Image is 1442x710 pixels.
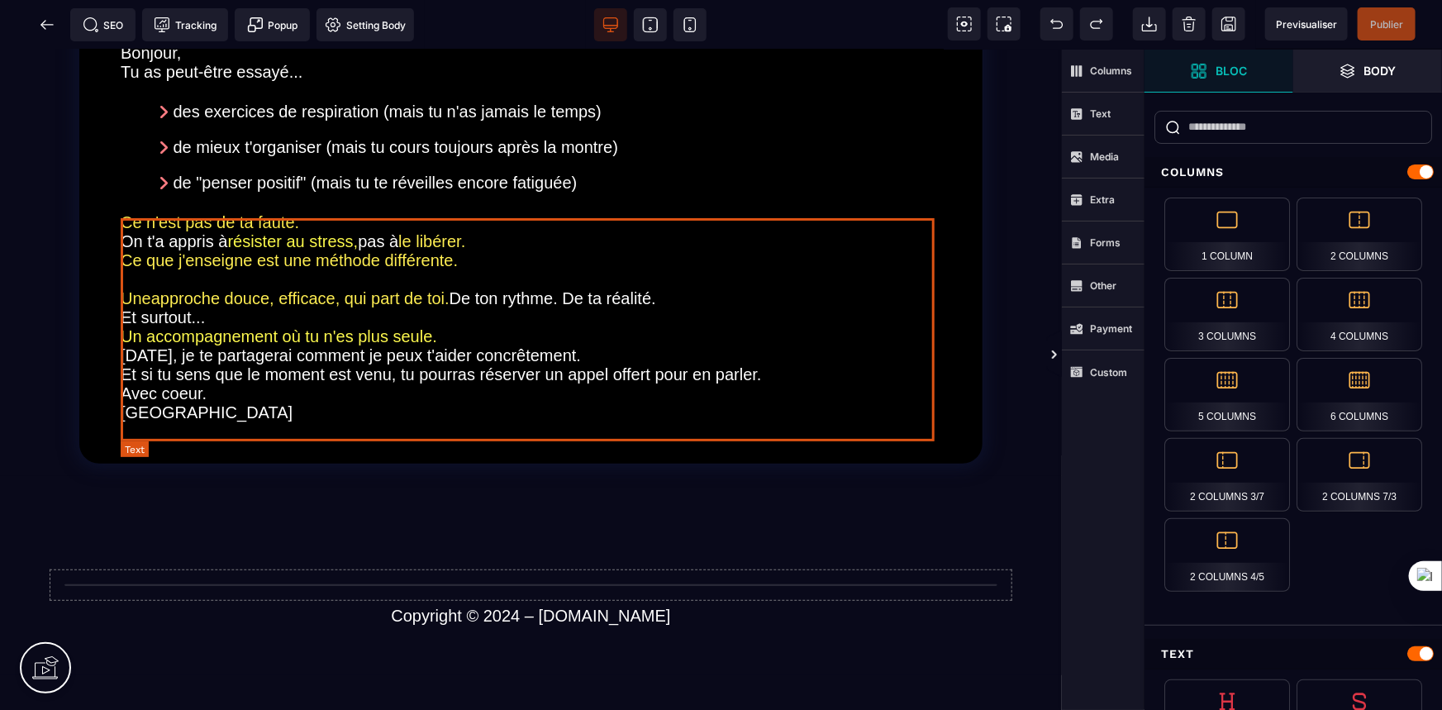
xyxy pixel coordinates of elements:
span: View components [948,7,981,41]
span: Setting Body [325,17,406,33]
strong: Payment [1090,322,1132,335]
strong: Bloc [1216,64,1247,77]
strong: Forms [1090,236,1121,249]
strong: Extra [1090,193,1115,206]
strong: Text [1090,107,1111,120]
span: Popup [247,17,298,33]
strong: Custom [1090,366,1127,379]
div: Ce n'est pas de ta faute. [121,164,941,373]
div: 4 Columns [1297,278,1422,351]
span: Previsualiser [1276,18,1337,31]
strong: Body [1364,64,1397,77]
text: Copyright © 2024 – [DOMAIN_NAME] [12,553,1049,580]
div: 2 Columns 4/5 [1164,518,1290,592]
div: 2 Columns [1297,198,1422,271]
div: 3 Columns [1164,278,1290,351]
span: Tracking [154,17,217,33]
span: des exercices de respiration (mais tu n'as jamais le temps) [174,53,602,71]
span: Publier [1370,18,1403,31]
div: 1 Column [1164,198,1290,271]
span: SEO [83,17,124,33]
div: 2 Columns 7/3 [1297,438,1422,512]
div: Text [1145,639,1442,669]
div: 5 Columns [1164,358,1290,431]
span: Open Blocks [1145,50,1293,93]
div: Columns [1145,157,1442,188]
span: de "penser positif" (mais tu te réveilles encore fatiguée) [174,124,578,142]
span: de mieux t'organiser (mais tu cours toujours après la montre) [174,88,619,107]
span: Open Layer Manager [1293,50,1442,93]
div: 2 Columns 3/7 [1164,438,1290,512]
span: Screenshot [988,7,1021,41]
strong: Other [1090,279,1116,292]
span: Preview [1265,7,1348,41]
strong: Media [1090,150,1119,163]
div: 6 Columns [1297,358,1422,431]
strong: Columns [1090,64,1132,77]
